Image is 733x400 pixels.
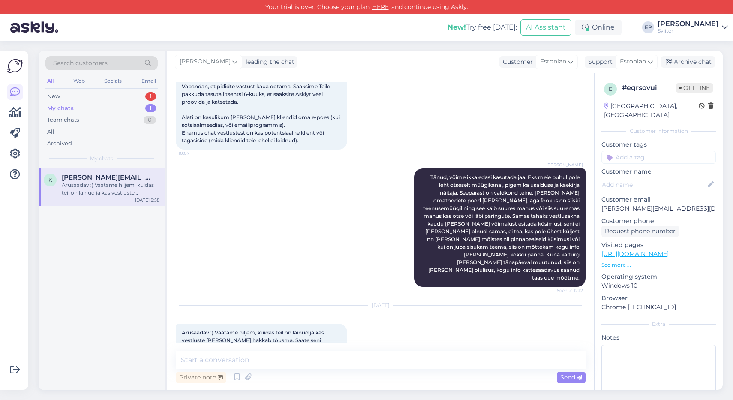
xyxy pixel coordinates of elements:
input: Add name [602,180,706,189]
span: My chats [90,155,113,162]
span: [PERSON_NAME] [180,57,231,66]
p: Visited pages [601,241,716,250]
p: [PERSON_NAME][EMAIL_ADDRESS][DOMAIN_NAME] [601,204,716,213]
div: Support [585,57,613,66]
div: Customer [499,57,533,66]
div: Archive chat [661,56,715,68]
span: 10:07 [178,150,210,156]
div: [DATE] [176,301,586,309]
span: Seen ✓ 12:12 [551,287,583,294]
div: Request phone number [601,226,679,237]
img: Askly Logo [7,58,23,74]
div: [DATE] 9:58 [135,197,159,203]
span: Search customers [53,59,108,68]
div: All [47,128,54,136]
span: Offline [676,83,713,93]
span: e [609,86,612,92]
span: Estonian [620,57,646,66]
div: Customer information [601,127,716,135]
div: Web [72,75,87,87]
a: [PERSON_NAME]Sviiter [658,21,728,34]
div: 1 [145,92,156,101]
button: AI Assistant [520,19,571,36]
div: # eqrsovui [622,83,676,93]
p: Customer tags [601,140,716,149]
div: Archived [47,139,72,148]
p: Windows 10 [601,281,716,290]
div: Arusaadav :) Vaatame hiljem, kuidas teil on läinud ja kas vestluste [PERSON_NAME] hakkab tõusma. ... [62,181,159,197]
p: Operating system [601,272,716,281]
div: Online [575,20,622,35]
div: Try free [DATE]: [448,22,517,33]
div: All [45,75,55,87]
div: Private note [176,372,226,383]
span: Arusaadav :) Vaatame hiljem, kuidas teil on läinud ja kas vestluste [PERSON_NAME] hakkab tõusma. ... [182,329,325,351]
div: New [47,92,60,101]
span: [PERSON_NAME] [546,162,583,168]
div: Sviiter [658,27,718,34]
div: Socials [102,75,123,87]
p: See more ... [601,261,716,269]
div: Team chats [47,116,79,124]
span: Tänud, võime ikka edasi kasutada jaa. Eks meie puhul pole leht otseselt müügikanal, pigem ka usal... [423,174,581,281]
p: Browser [601,294,716,303]
input: Add a tag [601,151,716,164]
p: Customer email [601,195,716,204]
p: Notes [601,333,716,342]
div: 1 [145,104,156,113]
a: HERE [370,3,391,11]
p: Customer phone [601,217,716,226]
div: Extra [601,320,716,328]
p: Chrome [TECHNICAL_ID] [601,303,716,312]
span: katre@askly.me [62,174,151,181]
div: [GEOGRAPHIC_DATA], [GEOGRAPHIC_DATA] [604,102,699,120]
div: EP [642,21,654,33]
a: [URL][DOMAIN_NAME] [601,250,669,258]
div: 0 [144,116,156,124]
b: New! [448,23,466,31]
p: Customer name [601,167,716,176]
span: k [48,177,52,183]
span: Estonian [540,57,566,66]
span: Send [560,373,582,381]
div: Email [140,75,158,87]
div: [PERSON_NAME] [658,21,718,27]
div: leading the chat [242,57,294,66]
div: My chats [47,104,74,113]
